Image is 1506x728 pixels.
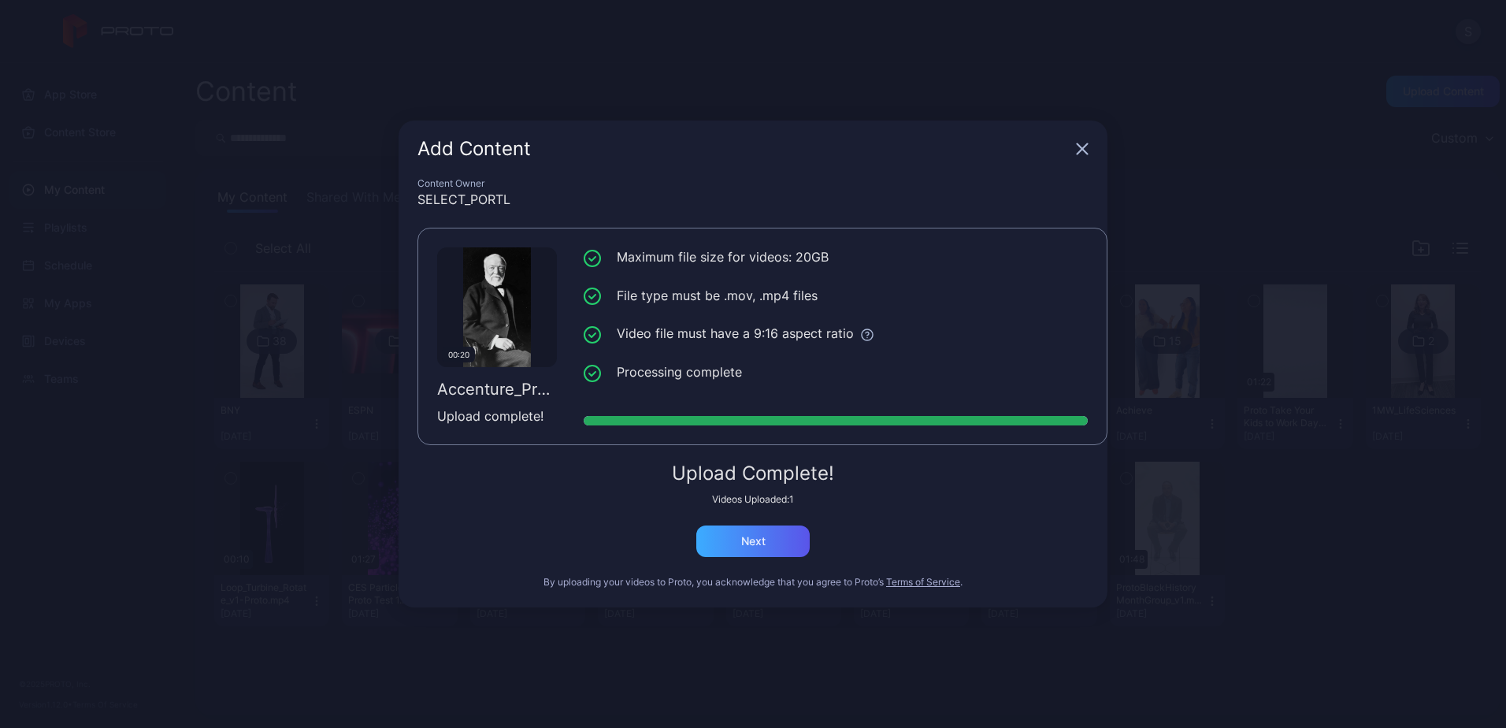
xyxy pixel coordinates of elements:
[417,576,1089,589] div: By uploading your videos to Proto, you acknowledge that you agree to Proto’s .
[442,347,475,362] div: 00:20
[437,407,557,425] div: Upload complete!
[417,190,1089,209] div: SELECT_PORTL
[417,177,1089,190] div: Content Owner
[584,247,1088,267] li: Maximum file size for videos: 20GB
[584,362,1088,382] li: Processing complete
[696,526,810,557] button: Next
[417,493,1089,506] div: Videos Uploaded: 1
[741,535,766,548] div: Next
[417,464,1089,483] div: Upload Complete!
[437,380,557,399] div: Accenture_Proto.mp4
[584,324,1088,344] li: Video file must have a 9:16 aspect ratio
[886,576,960,589] button: Terms of Service
[417,139,1070,158] div: Add Content
[584,286,1088,306] li: File type must be .mov, .mp4 files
